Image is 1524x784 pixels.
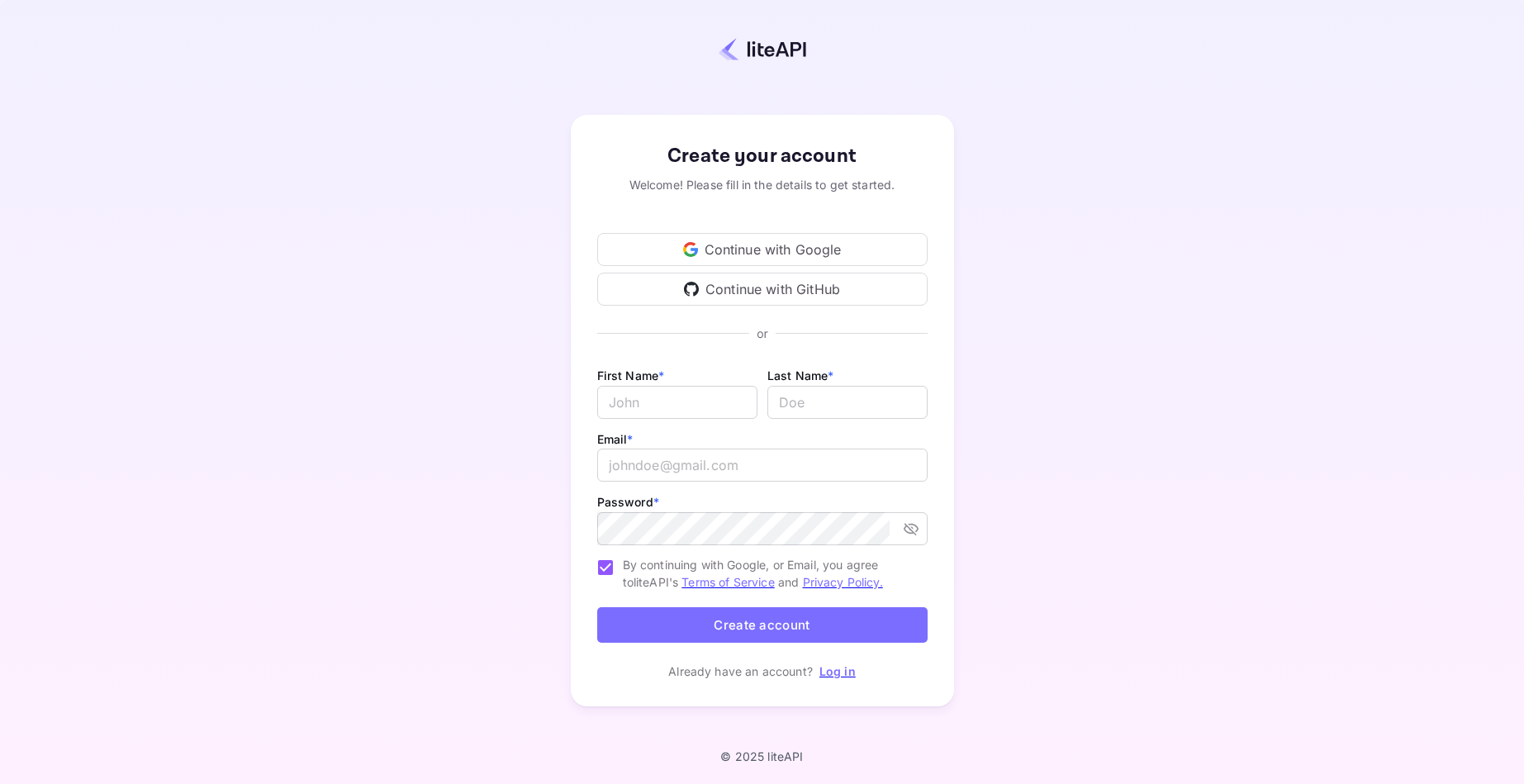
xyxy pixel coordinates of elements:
a: Terms of Service [681,575,774,589]
input: Doe [767,386,928,419]
input: John [597,386,757,419]
div: Welcome! Please fill in the details to get started. [597,176,928,193]
label: Last Name [767,368,834,382]
div: Create your account [597,141,928,171]
label: Email [597,432,634,446]
button: toggle password visibility [896,514,926,544]
img: liteapi [719,37,806,61]
p: Already have an account? [668,663,813,680]
a: Log in [819,664,856,678]
div: Continue with GitHub [597,273,928,306]
input: johndoe@gmail.com [597,449,928,482]
span: By continuing with Google, or Email, you agree to liteAPI's and [623,556,914,591]
a: Privacy Policy. [803,575,883,589]
p: © 2025 liteAPI [720,749,803,763]
label: Password [597,495,659,509]
div: Continue with Google [597,233,928,266]
label: First Name [597,368,665,382]
button: Create account [597,607,928,643]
